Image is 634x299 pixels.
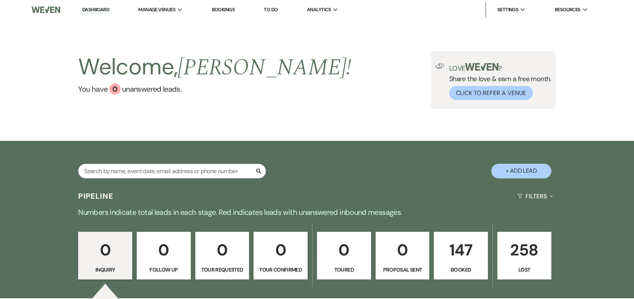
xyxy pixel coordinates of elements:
[138,6,175,14] span: Manage Venues
[439,237,483,263] p: 147
[317,232,371,280] a: 0Toured
[435,63,445,69] img: loud-speaker-illustration.svg
[264,6,278,13] a: To Do
[78,83,351,95] a: You have 0 unanswered leads.
[258,266,303,274] p: Tour Confirmed
[109,83,121,95] div: 0
[502,237,546,263] p: 258
[380,237,425,263] p: 0
[195,232,249,280] a: 0Tour Requested
[465,63,498,71] img: weven-logo-green.svg
[142,266,186,274] p: Follow Up
[78,191,113,201] h3: Pipeline
[449,63,551,72] p: Love ?
[439,266,483,274] p: Booked
[380,266,425,274] p: Proposal Sent
[445,63,551,100] div: Share the love & earn a free month.
[322,237,366,263] p: 0
[497,232,551,280] a: 258Lost
[434,232,488,280] a: 147Booked
[137,232,191,280] a: 0Follow Up
[322,266,366,274] p: Toured
[200,237,245,263] p: 0
[515,186,556,206] button: Filters
[307,6,331,14] span: Analytics
[47,206,587,218] p: Numbers indicate total leads in each stage. Red indicates leads with unanswered inbound messages.
[555,6,581,14] span: Resources
[32,2,60,18] img: Weven Logo
[78,232,132,280] a: 0Inquiry
[254,232,308,280] a: 0Tour Confirmed
[142,237,186,263] p: 0
[78,164,266,178] input: Search by name, event date, email address or phone number
[83,237,127,263] p: 0
[178,50,351,85] span: [PERSON_NAME] !
[258,237,303,263] p: 0
[502,266,546,274] p: Lost
[491,164,551,178] button: + Add Lead
[78,51,351,83] h2: Welcome,
[376,232,430,280] a: 0Proposal Sent
[449,86,533,100] button: Click to Refer a Venue
[82,6,109,14] a: Dashboard
[497,6,519,14] span: Settings
[212,6,235,13] a: Bookings
[200,266,245,274] p: Tour Requested
[83,266,127,274] p: Inquiry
